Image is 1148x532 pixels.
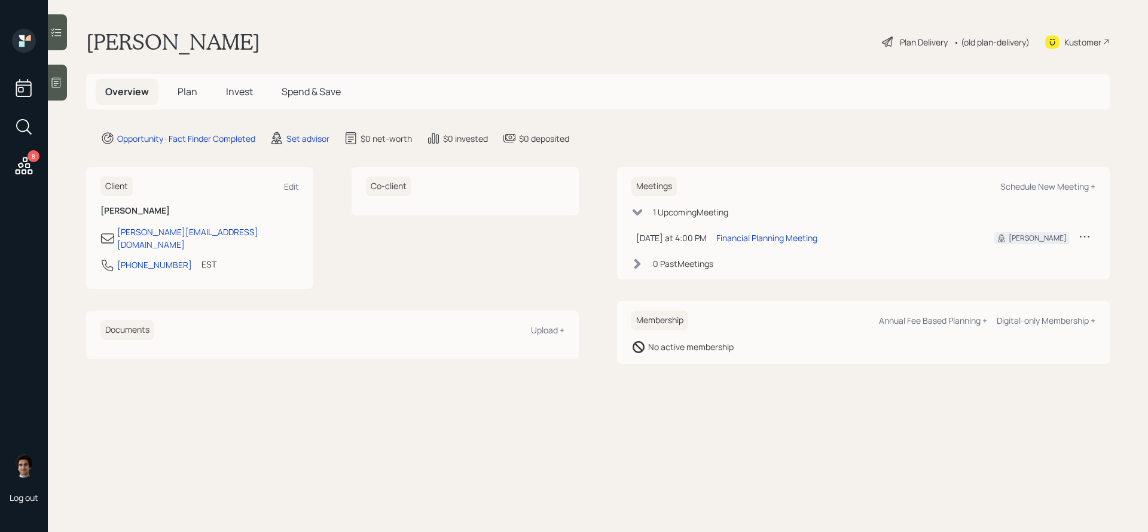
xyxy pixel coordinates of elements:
h6: Documents [100,320,154,340]
h6: Client [100,177,133,196]
span: Invest [226,85,253,98]
div: 1 Upcoming Meeting [653,206,728,218]
img: harrison-schaefer-headshot-2.png [12,454,36,478]
h6: Meetings [631,177,677,196]
div: [PERSON_NAME] [1009,233,1067,244]
div: Kustomer [1064,36,1101,48]
div: Upload + [531,324,564,336]
h1: [PERSON_NAME] [86,29,260,55]
div: EST [201,258,216,270]
div: Log out [10,492,38,503]
div: Edit [284,181,299,192]
div: $0 net-worth [361,132,412,145]
h6: Co-client [366,177,411,196]
div: Schedule New Meeting + [1000,181,1095,192]
div: $0 invested [443,132,488,145]
div: Annual Fee Based Planning + [879,315,987,326]
h6: Membership [631,311,688,330]
h6: [PERSON_NAME] [100,206,299,216]
div: $0 deposited [519,132,569,145]
div: Opportunity · Fact Finder Completed [117,132,255,145]
div: No active membership [648,341,734,353]
div: [PHONE_NUMBER] [117,259,192,271]
div: Digital-only Membership + [997,315,1095,326]
span: Plan [178,85,197,98]
div: • (old plan-delivery) [954,36,1030,48]
div: 8 [28,150,39,162]
div: Financial Planning Meeting [716,232,817,244]
span: Spend & Save [282,85,341,98]
div: [PERSON_NAME][EMAIL_ADDRESS][DOMAIN_NAME] [117,226,299,251]
span: Overview [105,85,149,98]
div: 0 Past Meeting s [653,257,713,270]
div: [DATE] at 4:00 PM [636,232,707,244]
div: Set advisor [286,132,329,145]
div: Plan Delivery [900,36,948,48]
